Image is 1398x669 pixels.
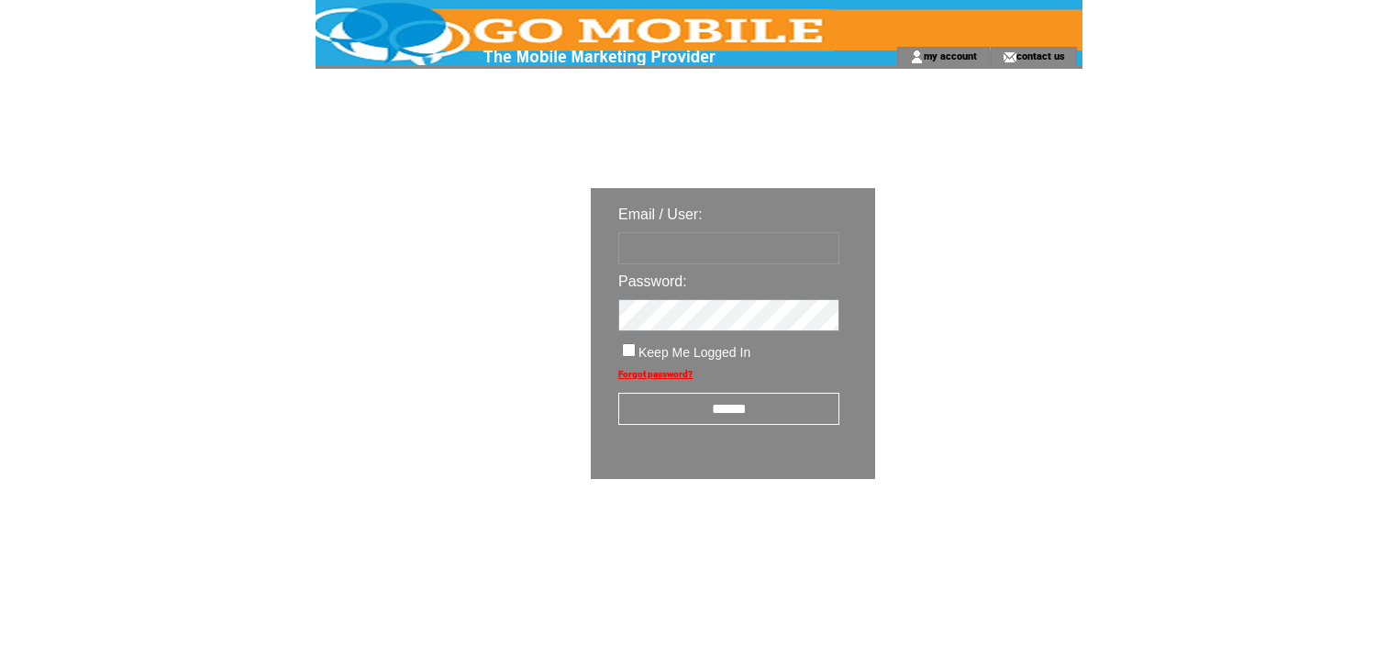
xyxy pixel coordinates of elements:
[618,369,693,379] a: Forgot password?
[928,525,1020,548] img: transparent.png;jsessionid=B6FE16B691DD185DCF5513FF31AA6A8D
[618,273,687,289] span: Password:
[638,345,750,360] span: Keep Me Logged In
[910,50,924,64] img: account_icon.gif;jsessionid=B6FE16B691DD185DCF5513FF31AA6A8D
[1003,50,1016,64] img: contact_us_icon.gif;jsessionid=B6FE16B691DD185DCF5513FF31AA6A8D
[618,206,703,222] span: Email / User:
[1016,50,1065,61] a: contact us
[924,50,977,61] a: my account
